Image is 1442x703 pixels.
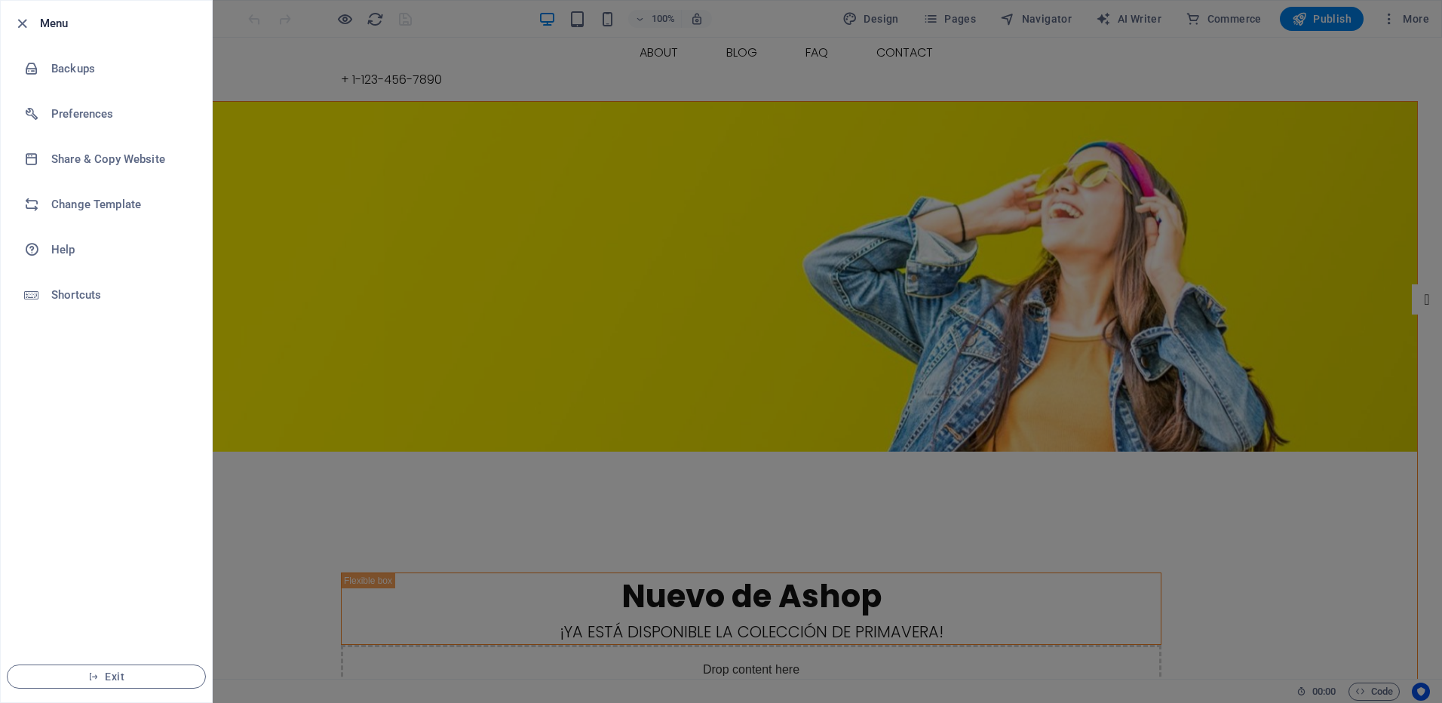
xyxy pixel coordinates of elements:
h6: Backups [51,60,191,78]
button: Exit [7,665,206,689]
h6: Shortcuts [51,286,191,304]
a: Help [1,227,212,272]
h6: Preferences [51,105,191,123]
h6: Change Template [51,195,191,213]
span: Exit [20,671,193,683]
h6: Share & Copy Website [51,150,191,168]
h6: Menu [40,14,200,32]
h6: Help [51,241,191,259]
